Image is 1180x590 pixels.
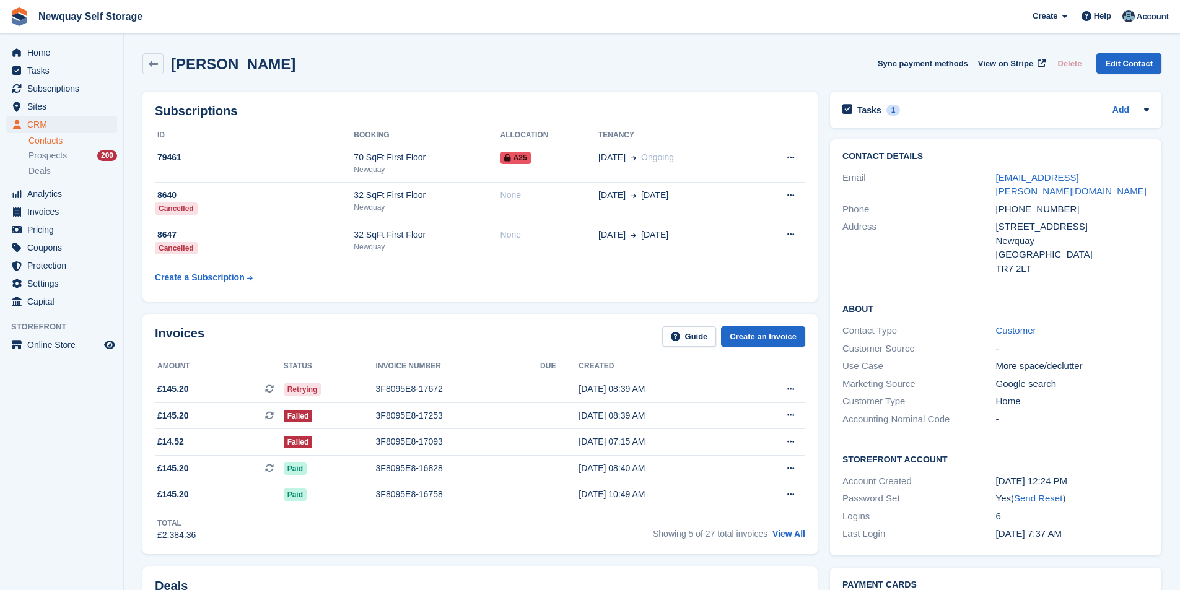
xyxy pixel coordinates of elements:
div: Use Case [842,359,995,373]
th: Created [579,357,741,376]
div: [DATE] 08:40 AM [579,462,741,475]
h2: About [842,302,1149,315]
div: [DATE] 12:24 PM [996,474,1149,488]
span: Create [1033,10,1057,22]
img: stora-icon-8386f47178a22dfd0bd8f6a31ec36ba5ce8667c1dd55bd0f319d3a0aa187defe.svg [10,7,28,26]
div: Password Set [842,492,995,506]
h2: [PERSON_NAME] [171,56,295,72]
span: Analytics [27,185,102,202]
div: None [500,228,598,241]
span: Coupons [27,239,102,256]
div: [GEOGRAPHIC_DATA] [996,248,1149,262]
time: 2025-03-28 07:37:27 UTC [996,528,1062,539]
a: menu [6,275,117,292]
div: [STREET_ADDRESS] [996,220,1149,234]
div: 1 [886,105,901,116]
div: Newquay [354,164,500,175]
a: menu [6,80,117,97]
div: 3F8095E8-16758 [376,488,541,501]
div: Logins [842,510,995,524]
a: menu [6,185,117,202]
span: [DATE] [598,228,626,241]
a: menu [6,62,117,79]
a: Contacts [28,135,117,147]
div: Cancelled [155,242,198,254]
button: Sync payment methods [878,53,968,74]
div: 200 [97,150,117,161]
span: CRM [27,116,102,133]
span: [DATE] [598,189,626,202]
a: Edit Contact [1096,53,1161,74]
h2: Payment cards [842,580,1149,590]
div: [DATE] 10:49 AM [579,488,741,501]
a: Prospects 200 [28,149,117,162]
div: 3F8095E8-17093 [376,435,541,448]
a: menu [6,116,117,133]
div: [DATE] 08:39 AM [579,409,741,422]
a: menu [6,257,117,274]
div: Newquay [354,241,500,253]
span: [DATE] [641,228,668,241]
span: £14.52 [157,435,184,448]
a: menu [6,293,117,310]
div: Cancelled [155,202,198,215]
button: Delete [1052,53,1086,74]
div: 3F8095E8-17253 [376,409,541,422]
div: Account Created [842,474,995,488]
a: Preview store [102,337,117,352]
div: [DATE] 08:39 AM [579,383,741,396]
div: - [996,412,1149,427]
div: More space/declutter [996,359,1149,373]
h2: Subscriptions [155,104,805,118]
th: Amount [155,357,284,376]
div: None [500,189,598,202]
div: Newquay [354,202,500,213]
span: Invoices [27,203,102,220]
a: [EMAIL_ADDRESS][PERSON_NAME][DOMAIN_NAME] [996,172,1147,197]
h2: Storefront Account [842,453,1149,465]
h2: Contact Details [842,152,1149,162]
span: Deals [28,165,51,177]
span: Sites [27,98,102,115]
div: TR7 2LT [996,262,1149,276]
span: Paid [284,488,307,501]
span: £145.20 [157,488,189,501]
a: Create an Invoice [721,326,805,347]
img: Colette Pearce [1122,10,1135,22]
a: View All [772,529,805,539]
div: Customer Type [842,394,995,409]
span: A25 [500,152,531,164]
a: menu [6,239,117,256]
span: Tasks [27,62,102,79]
a: menu [6,44,117,61]
span: Account [1137,11,1169,23]
a: Send Reset [1014,493,1062,503]
span: Retrying [284,383,321,396]
h2: Tasks [857,105,881,116]
span: Online Store [27,336,102,354]
span: Showing 5 of 27 total invoices [653,529,767,539]
span: Ongoing [641,152,674,162]
a: menu [6,221,117,238]
a: menu [6,203,117,220]
span: Home [27,44,102,61]
span: Settings [27,275,102,292]
span: Paid [284,462,307,475]
span: [DATE] [598,151,626,164]
a: menu [6,98,117,115]
span: Prospects [28,150,67,162]
div: 70 SqFt First Floor [354,151,500,164]
div: Customer Source [842,342,995,356]
span: £145.20 [157,409,189,422]
span: Help [1094,10,1111,22]
span: Failed [284,410,313,422]
a: Guide [662,326,717,347]
a: menu [6,336,117,354]
a: Add [1112,103,1129,118]
div: 8640 [155,189,354,202]
span: £145.20 [157,383,189,396]
div: 6 [996,510,1149,524]
th: Allocation [500,126,598,145]
span: Failed [284,436,313,448]
a: Create a Subscription [155,266,253,289]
